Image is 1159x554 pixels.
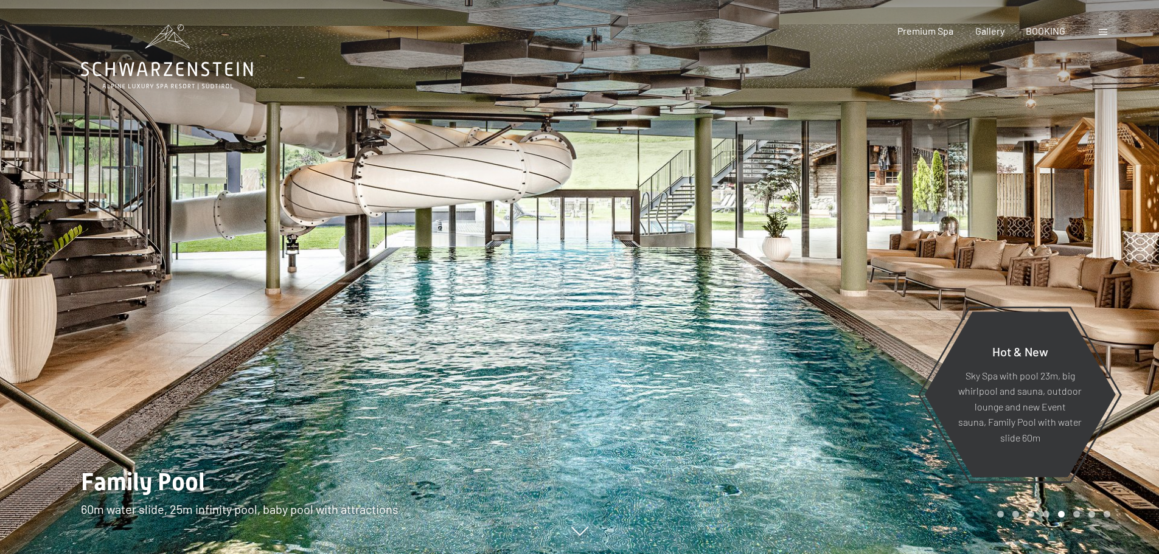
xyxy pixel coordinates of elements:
div: Carousel Page 6 [1073,511,1080,518]
a: Hot & New Sky Spa with pool 23m, big whirlpool and sauna, outdoor lounge and new Event sauna, Fam... [924,311,1116,478]
a: Premium Spa [897,25,953,36]
div: Carousel Page 5 (Current Slide) [1058,511,1065,518]
div: Carousel Page 7 [1088,511,1095,518]
p: Sky Spa with pool 23m, big whirlpool and sauna, outdoor lounge and new Event sauna, Family Pool w... [954,367,1086,445]
a: BOOKING [1026,25,1065,36]
span: Hot & New [992,344,1048,358]
div: Carousel Page 2 [1012,511,1019,518]
div: Carousel Page 8 [1104,511,1110,518]
div: Carousel Page 3 [1028,511,1034,518]
div: Carousel Pagination [993,511,1110,518]
a: Gallery [975,25,1004,36]
div: Carousel Page 4 [1043,511,1049,518]
div: Carousel Page 1 [997,511,1004,518]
